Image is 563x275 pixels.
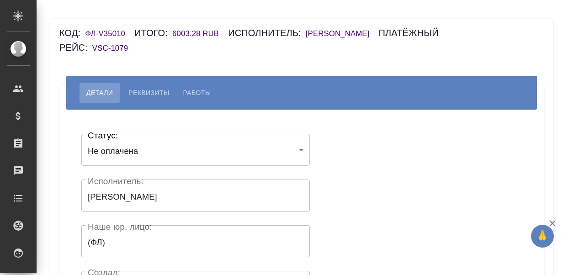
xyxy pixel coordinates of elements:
[59,28,85,38] h6: Код:
[306,30,379,37] a: [PERSON_NAME]
[81,138,310,165] div: Не оплачена
[134,28,172,38] h6: Итого:
[306,29,379,38] h6: [PERSON_NAME]
[92,44,137,53] h6: VSC-1079
[228,28,306,38] h6: Исполнитель:
[85,29,134,38] h6: ФЛ-V35010
[128,87,169,98] span: Реквизиты
[59,28,439,53] h6: Платёжный рейс:
[172,29,228,38] h6: 6003.28 RUB
[92,45,137,52] a: VSC-1079
[535,227,550,246] span: 🙏
[183,87,211,98] span: Работы
[86,87,113,98] span: Детали
[531,225,554,248] button: 🙏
